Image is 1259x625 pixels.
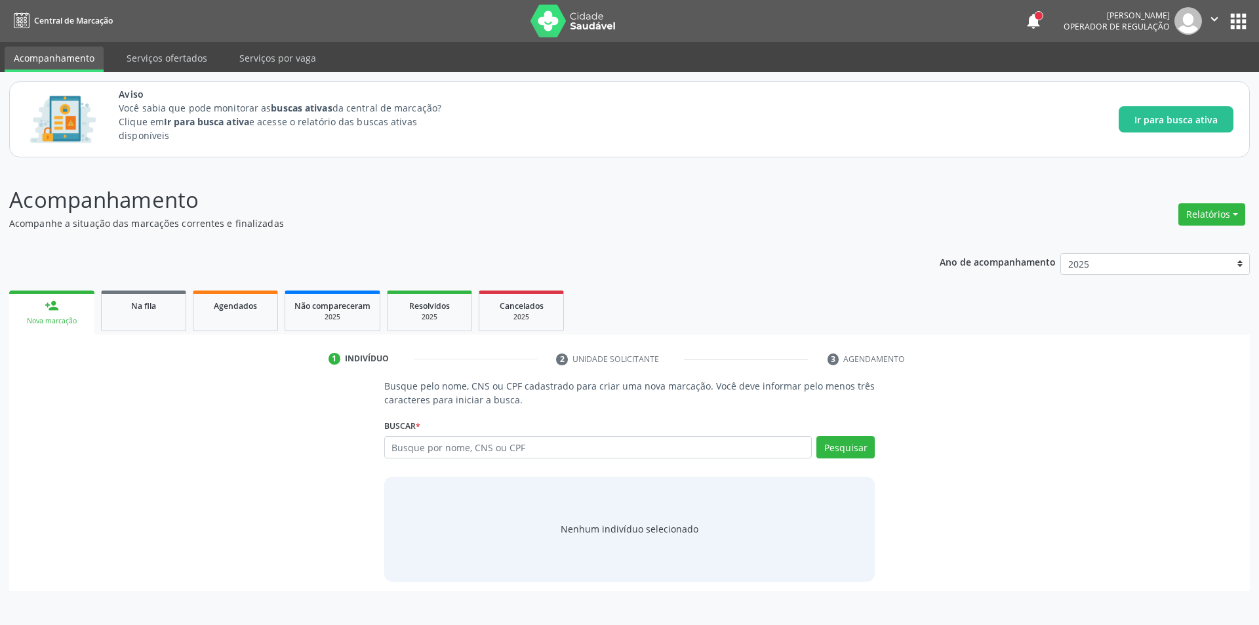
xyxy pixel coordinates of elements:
[489,312,554,322] div: 2025
[9,10,113,31] a: Central de Marcação
[117,47,216,70] a: Serviços ofertados
[561,522,698,536] div: Nenhum indivíduo selecionado
[119,101,466,142] p: Você sabia que pode monitorar as da central de marcação? Clique em e acesse o relatório das busca...
[940,253,1056,270] p: Ano de acompanhamento
[1024,12,1043,30] button: notifications
[164,115,249,128] strong: Ir para busca ativa
[26,90,100,149] img: Imagem de CalloutCard
[384,379,875,407] p: Busque pelo nome, CNS ou CPF cadastrado para criar uma nova marcação. Você deve informar pelo men...
[1174,7,1202,35] img: img
[34,15,113,26] span: Central de Marcação
[345,353,389,365] div: Indivíduo
[9,184,877,216] p: Acompanhamento
[329,353,340,365] div: 1
[45,298,59,313] div: person_add
[1178,203,1245,226] button: Relatórios
[1134,113,1218,127] span: Ir para busca ativa
[294,312,370,322] div: 2025
[1227,10,1250,33] button: apps
[384,436,812,458] input: Busque por nome, CNS ou CPF
[214,300,257,312] span: Agendados
[5,47,104,72] a: Acompanhamento
[131,300,156,312] span: Na fila
[230,47,325,70] a: Serviços por vaga
[119,87,466,101] span: Aviso
[1207,12,1222,26] i: 
[384,416,420,436] label: Buscar
[500,300,544,312] span: Cancelados
[1119,106,1233,132] button: Ir para busca ativa
[1202,7,1227,35] button: 
[816,436,875,458] button: Pesquisar
[9,216,877,230] p: Acompanhe a situação das marcações correntes e finalizadas
[409,300,450,312] span: Resolvidos
[397,312,462,322] div: 2025
[271,102,332,114] strong: buscas ativas
[1064,10,1170,21] div: [PERSON_NAME]
[294,300,370,312] span: Não compareceram
[1064,21,1170,32] span: Operador de regulação
[18,316,85,326] div: Nova marcação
